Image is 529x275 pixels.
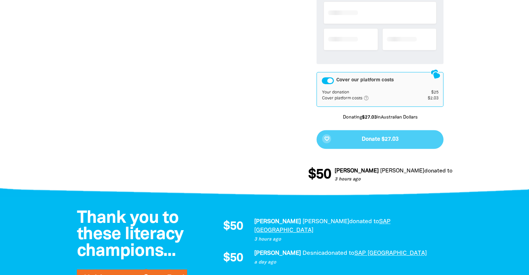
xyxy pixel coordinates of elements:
span: $50 [223,252,243,264]
span: $50 [308,168,331,182]
b: $27.03 [362,115,377,120]
p: 3 hours ago [254,236,445,243]
i: help_outlined [363,95,374,101]
div: Donation stream [308,164,452,186]
p: a day ago [254,259,445,266]
em: [PERSON_NAME] [302,219,349,224]
span: donated to [424,169,452,173]
em: [PERSON_NAME] [254,251,300,256]
a: SAP [GEOGRAPHIC_DATA] [354,251,426,256]
span: donated to [349,219,379,224]
td: Your donation [322,90,417,95]
em: Desnica [302,251,324,256]
em: [PERSON_NAME] [334,169,378,173]
em: [PERSON_NAME] [380,169,424,173]
td: $2.03 [417,95,439,102]
p: 3 hours ago [334,176,519,183]
span: $50 [223,221,243,233]
td: Cover platform costs [322,95,417,102]
a: SAP [GEOGRAPHIC_DATA] [452,169,519,173]
p: Donating in Australian Dollars [316,114,443,121]
span: Thank you to these literacy champions... [77,210,184,259]
button: Cover our platform costs [322,77,334,84]
td: $25 [417,90,439,95]
span: donated to [324,251,354,256]
em: [PERSON_NAME] [254,219,300,224]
